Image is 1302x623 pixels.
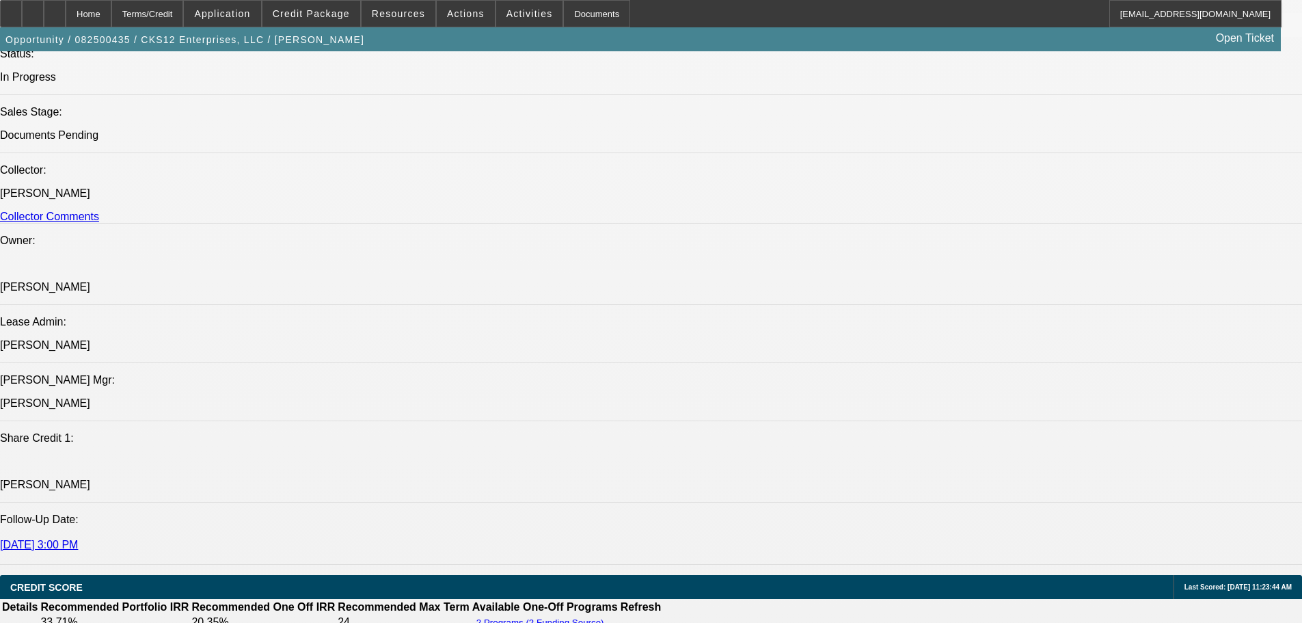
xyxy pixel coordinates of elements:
[194,8,250,19] span: Application
[496,1,563,27] button: Activities
[506,8,553,19] span: Activities
[191,600,336,614] th: Recommended One Off IRR
[337,600,470,614] th: Recommended Max Term
[362,1,435,27] button: Resources
[40,600,189,614] th: Recommended Portfolio IRR
[437,1,495,27] button: Actions
[5,34,364,45] span: Opportunity / 082500435 / CKS12 Enterprises, LLC / [PERSON_NAME]
[372,8,425,19] span: Resources
[273,8,350,19] span: Credit Package
[262,1,360,27] button: Credit Package
[620,600,662,614] th: Refresh
[1210,27,1279,50] a: Open Ticket
[184,1,260,27] button: Application
[472,600,619,614] th: Available One-Off Programs
[1,600,38,614] th: Details
[10,582,83,593] span: CREDIT SCORE
[1184,583,1292,591] span: Last Scored: [DATE] 11:23:44 AM
[447,8,485,19] span: Actions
